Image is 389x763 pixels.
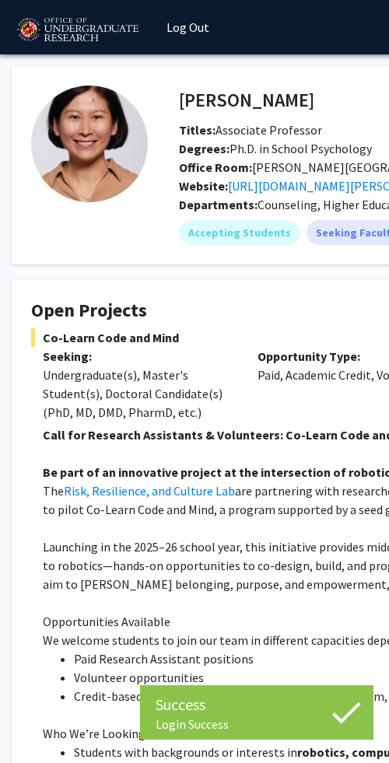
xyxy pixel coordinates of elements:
[156,716,358,732] div: Login Success
[43,347,234,366] p: Seeking:
[179,86,314,114] h4: [PERSON_NAME]
[179,220,300,245] mat-chip: Accepting Students
[12,11,143,50] img: University of Maryland Logo
[43,614,170,629] span: Opportunities Available
[179,159,252,175] b: Office Room:
[156,693,358,716] div: Success
[179,122,216,138] b: Titles:
[179,141,230,156] b: Degrees:
[43,366,234,422] div: Undergraduate(s), Master's Student(s), Doctoral Candidate(s) (PhD, MD, DMD, PharmD, etc.)
[43,483,64,499] span: The
[64,483,235,499] a: Risk, Resilience, and Culture Lab
[179,178,228,194] b: Website:
[31,86,148,202] img: Profile Picture
[43,726,166,741] span: Who We’re Looking For
[179,197,258,212] b: Departments:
